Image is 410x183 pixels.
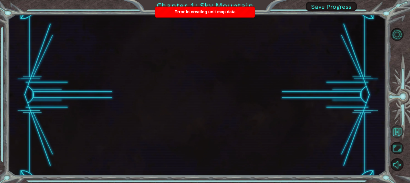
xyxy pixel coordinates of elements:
span: Error in creating unit map data [174,9,235,14]
button: Back to Map [391,125,404,138]
button: Maximize Browser [391,142,404,155]
button: Level Options [391,28,404,41]
button: Unmute [391,158,404,171]
a: Back to Map [392,123,410,140]
button: Save Progress [306,2,357,11]
span: Save Progress [311,3,352,10]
